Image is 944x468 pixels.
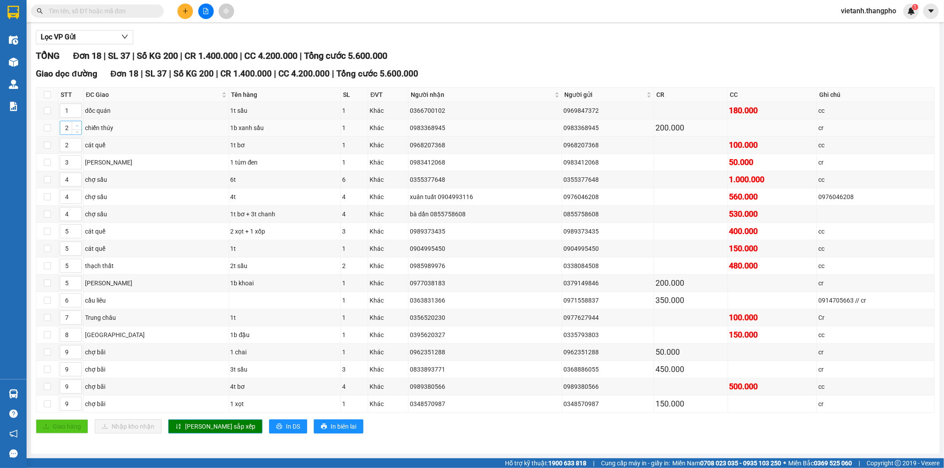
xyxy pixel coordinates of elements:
[108,50,130,61] span: SL 37
[72,111,81,117] span: Decrease Value
[410,106,560,115] div: 0366700102
[72,266,81,272] span: Decrease Value
[410,399,560,409] div: 0348570987
[168,419,262,433] button: sort-ascending[PERSON_NAME] sắp xếp
[370,106,407,115] div: Khác
[370,226,407,236] div: Khác
[85,278,227,288] div: [PERSON_NAME]
[9,389,18,399] img: warehouse-icon
[729,311,815,324] div: 100.000
[729,260,815,272] div: 480.000
[74,130,80,135] span: down
[74,146,80,151] span: down
[729,225,815,238] div: 400.000
[410,175,560,184] div: 0355377648
[342,399,366,409] div: 1
[593,458,594,468] span: |
[72,318,81,324] span: Decrease Value
[370,175,407,184] div: Khác
[654,88,728,102] th: CR
[410,382,560,391] div: 0989380566
[655,294,726,307] div: 350.000
[85,175,227,184] div: chợ sấu
[410,244,560,253] div: 0904995450
[788,458,852,468] span: Miền Bắc
[336,69,418,79] span: Tổng cước 5.600.000
[563,157,652,167] div: 0983412068
[72,276,81,283] span: Increase Value
[74,209,80,214] span: up
[342,330,366,340] div: 1
[85,140,227,150] div: cát quế
[342,244,366,253] div: 1
[818,244,933,253] div: cc
[342,226,366,236] div: 3
[729,380,815,393] div: 500.000
[9,35,18,45] img: warehouse-icon
[410,157,560,167] div: 0983412068
[231,157,339,167] div: 1 túm đen
[655,398,726,410] div: 150.000
[859,458,860,468] span: |
[563,226,652,236] div: 0989373435
[505,458,586,468] span: Hỗ trợ kỹ thuật:
[729,173,815,186] div: 1.000.000
[895,460,901,466] span: copyright
[72,180,81,186] span: Decrease Value
[85,106,227,115] div: dốc quán
[36,30,133,44] button: Lọc VP Gửi
[74,261,80,266] span: up
[563,399,652,409] div: 0348570987
[169,69,171,79] span: |
[74,353,80,358] span: down
[728,88,817,102] th: CC
[36,69,97,79] span: Giao dọc đường
[370,140,407,150] div: Khác
[74,180,80,186] span: down
[231,399,339,409] div: 1 xọt
[274,69,276,79] span: |
[74,381,80,387] span: up
[817,88,935,102] th: Ghi chú
[563,209,652,219] div: 0855758608
[655,346,726,358] div: 50.000
[85,364,227,374] div: chợ bãi
[72,259,81,266] span: Increase Value
[818,364,933,374] div: cr
[85,157,227,167] div: [PERSON_NAME]
[85,226,227,236] div: cát quế
[85,313,227,322] div: Trung châu
[74,157,80,162] span: up
[276,423,282,430] span: printer
[818,123,933,133] div: cr
[563,123,652,133] div: 0983368945
[331,422,356,431] span: In biên lai
[286,422,300,431] span: In DS
[85,295,227,305] div: cầu liêu
[73,50,101,61] span: Đơn 18
[231,313,339,322] div: 1t
[314,419,363,433] button: printerIn biên lai
[74,370,80,376] span: down
[86,90,220,100] span: ĐC Giao
[729,156,815,169] div: 50.000
[370,347,407,357] div: Khác
[563,330,652,340] div: 0335793803
[231,364,339,374] div: 3t sầu
[818,226,933,236] div: cc
[72,387,81,393] span: Decrease Value
[74,364,80,369] span: up
[818,192,933,202] div: 0976046208
[370,123,407,133] div: Khác
[563,382,652,391] div: 0989380566
[72,156,81,162] span: Increase Value
[72,145,81,152] span: Decrease Value
[231,192,339,202] div: 4t
[9,102,18,111] img: solution-icon
[818,278,933,288] div: cr
[72,380,81,387] span: Increase Value
[9,410,18,418] span: question-circle
[85,382,227,391] div: chợ bãi
[342,140,366,150] div: 1
[74,312,80,318] span: up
